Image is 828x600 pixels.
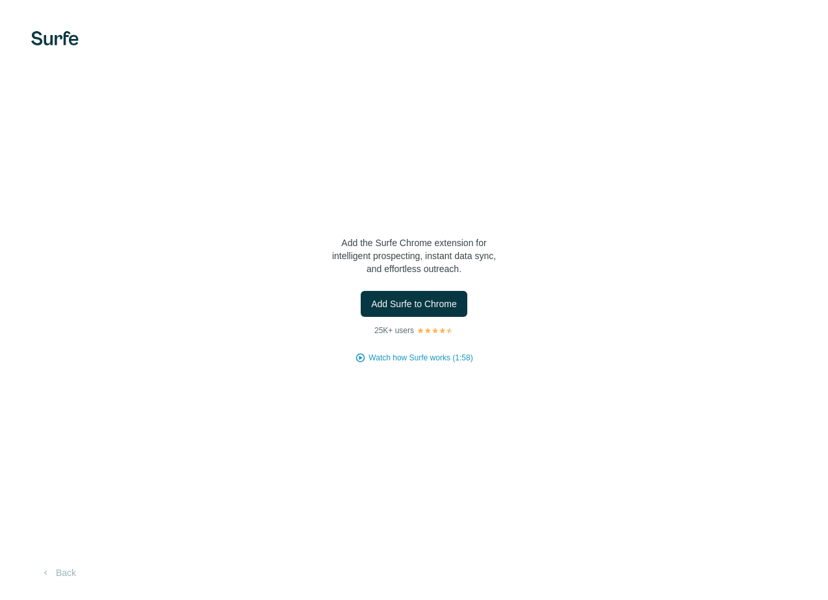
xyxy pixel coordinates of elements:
[374,325,414,336] p: 25K+ users
[369,352,472,364] button: Watch how Surfe works (1:58)
[417,327,454,334] img: Rating Stars
[284,236,544,275] p: Add the Surfe Chrome extension for intelligent prospecting, instant data sync, and effortless out...
[31,31,79,45] img: Surfe's logo
[284,174,544,226] h1: Let’s bring Surfe to your LinkedIn
[361,291,467,317] button: Add Surfe to Chrome
[31,561,85,584] button: Back
[371,297,457,310] span: Add Surfe to Chrome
